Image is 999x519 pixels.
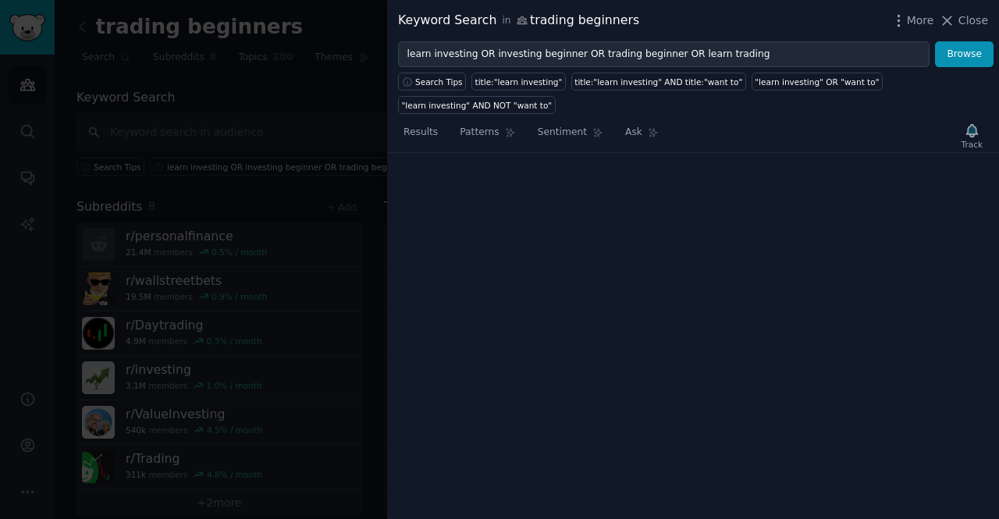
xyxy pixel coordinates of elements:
[471,73,566,91] a: title:"learn investing"
[454,120,521,152] a: Patterns
[532,120,609,152] a: Sentiment
[402,100,553,111] div: "learn investing" AND NOT "want to"
[398,73,466,91] button: Search Tips
[398,120,443,152] a: Results
[935,41,994,68] button: Browse
[752,73,883,91] a: "learn investing" OR "want to"
[907,12,934,29] span: More
[755,76,879,87] div: "learn investing" OR "want to"
[574,76,742,87] div: title:"learn investing" AND title:"want to"
[415,76,463,87] span: Search Tips
[475,76,563,87] div: title:"learn investing"
[538,126,587,140] span: Sentiment
[398,41,930,68] input: Try a keyword related to your business
[891,12,934,29] button: More
[398,11,639,30] div: Keyword Search trading beginners
[958,12,988,29] span: Close
[625,126,642,140] span: Ask
[502,14,510,28] span: in
[404,126,438,140] span: Results
[571,73,746,91] a: title:"learn investing" AND title:"want to"
[460,126,499,140] span: Patterns
[939,12,988,29] button: Close
[398,96,556,114] a: "learn investing" AND NOT "want to"
[620,120,664,152] a: Ask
